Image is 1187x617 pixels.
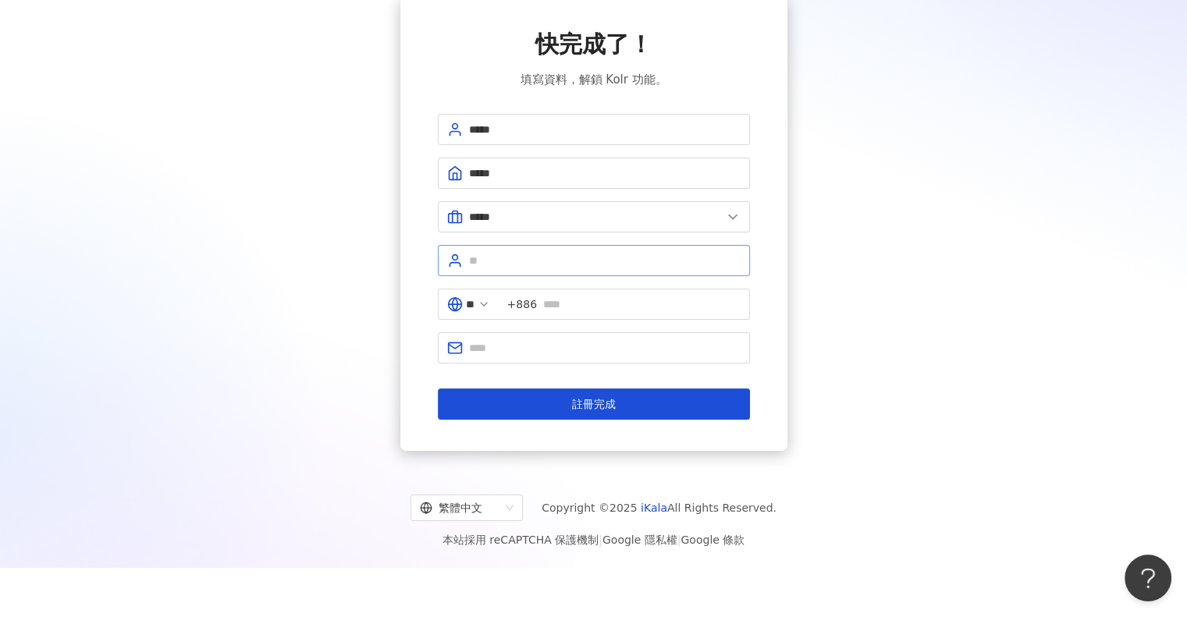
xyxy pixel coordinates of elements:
[438,388,750,420] button: 註冊完成
[420,495,499,520] div: 繁體中文
[507,296,537,313] span: +886
[520,70,666,89] span: 填寫資料，解鎖 Kolr 功能。
[599,534,602,546] span: |
[535,28,652,61] span: 快完成了！
[641,502,667,514] a: iKala
[442,530,745,549] span: 本站採用 reCAPTCHA 保護機制
[572,398,616,410] span: 註冊完成
[681,534,745,546] a: Google 條款
[542,498,777,517] span: Copyright © 2025 All Rights Reserved.
[677,534,681,546] span: |
[1125,555,1171,601] iframe: Help Scout Beacon - Open
[602,534,677,546] a: Google 隱私權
